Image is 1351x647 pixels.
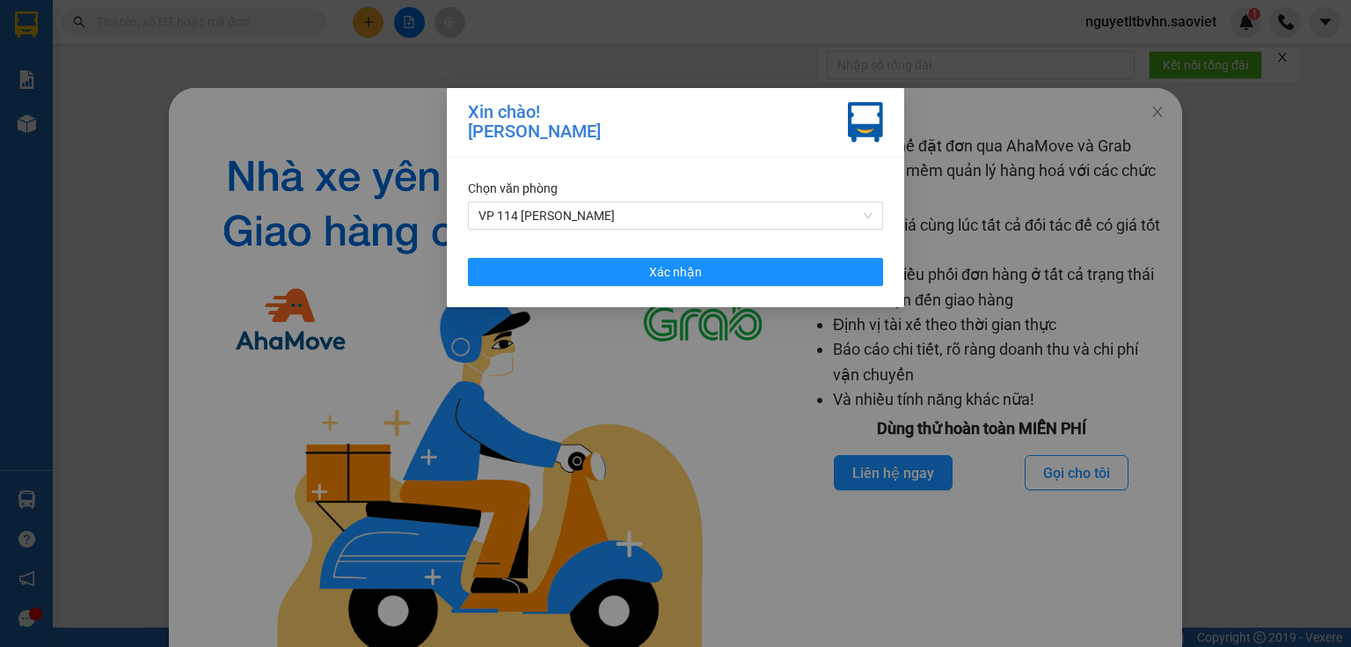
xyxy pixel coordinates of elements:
[649,262,702,282] span: Xác nhận
[468,179,883,198] div: Chọn văn phòng
[848,102,883,143] img: vxr-icon
[468,258,883,286] button: Xác nhận
[468,102,601,143] div: Xin chào! [PERSON_NAME]
[478,202,873,229] span: VP 114 Trần Nhật Duật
